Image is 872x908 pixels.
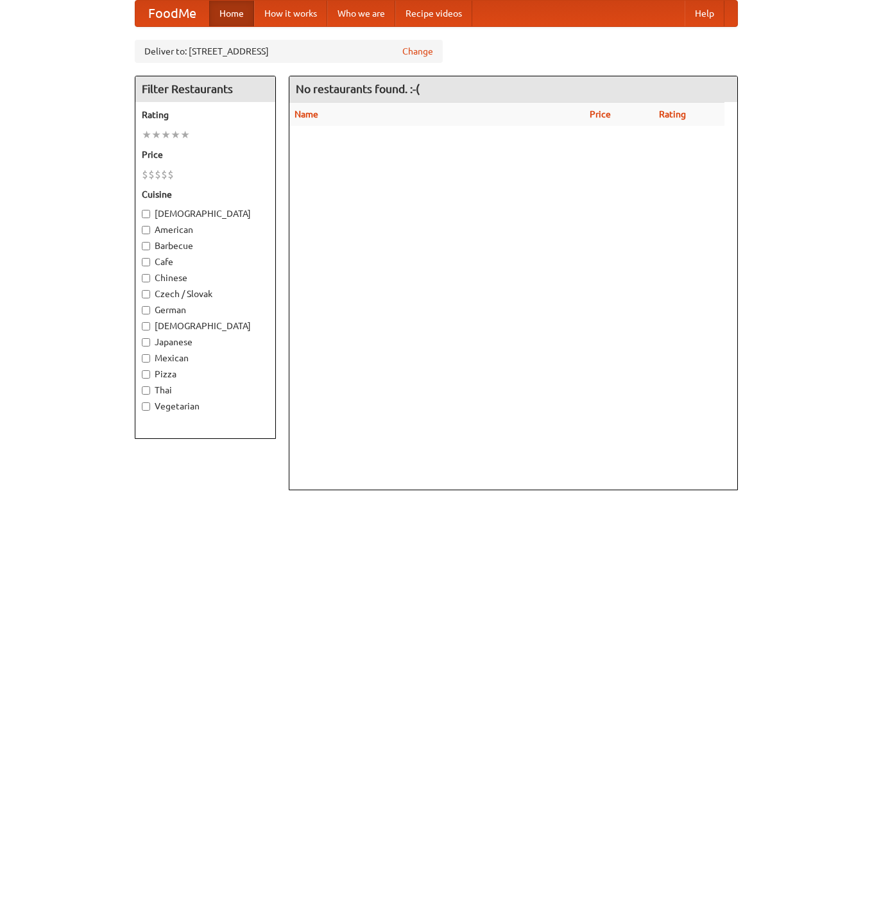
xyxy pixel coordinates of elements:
[142,188,269,201] h5: Cuisine
[142,287,269,300] label: Czech / Slovak
[142,108,269,121] h5: Rating
[254,1,327,26] a: How it works
[142,386,150,395] input: Thai
[395,1,472,26] a: Recipe videos
[142,320,269,332] label: [DEMOGRAPHIC_DATA]
[151,128,161,142] li: ★
[142,258,150,266] input: Cafe
[142,336,269,348] label: Japanese
[142,255,269,268] label: Cafe
[327,1,395,26] a: Who we are
[685,1,724,26] a: Help
[155,167,161,182] li: $
[142,271,269,284] label: Chinese
[142,226,150,234] input: American
[209,1,254,26] a: Home
[142,370,150,379] input: Pizza
[171,128,180,142] li: ★
[142,400,269,413] label: Vegetarian
[142,304,269,316] label: German
[142,210,150,218] input: [DEMOGRAPHIC_DATA]
[161,167,167,182] li: $
[142,242,150,250] input: Barbecue
[142,384,269,397] label: Thai
[142,354,150,363] input: Mexican
[142,207,269,220] label: [DEMOGRAPHIC_DATA]
[142,338,150,347] input: Japanese
[148,167,155,182] li: $
[142,352,269,364] label: Mexican
[135,1,209,26] a: FoodMe
[296,83,420,95] ng-pluralize: No restaurants found. :-(
[659,109,686,119] a: Rating
[142,148,269,161] h5: Price
[295,109,318,119] a: Name
[135,40,443,63] div: Deliver to: [STREET_ADDRESS]
[142,290,150,298] input: Czech / Slovak
[142,368,269,381] label: Pizza
[142,128,151,142] li: ★
[142,306,150,314] input: German
[142,322,150,330] input: [DEMOGRAPHIC_DATA]
[142,402,150,411] input: Vegetarian
[142,167,148,182] li: $
[142,239,269,252] label: Barbecue
[142,274,150,282] input: Chinese
[180,128,190,142] li: ★
[167,167,174,182] li: $
[135,76,275,102] h4: Filter Restaurants
[590,109,611,119] a: Price
[161,128,171,142] li: ★
[402,45,433,58] a: Change
[142,223,269,236] label: American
